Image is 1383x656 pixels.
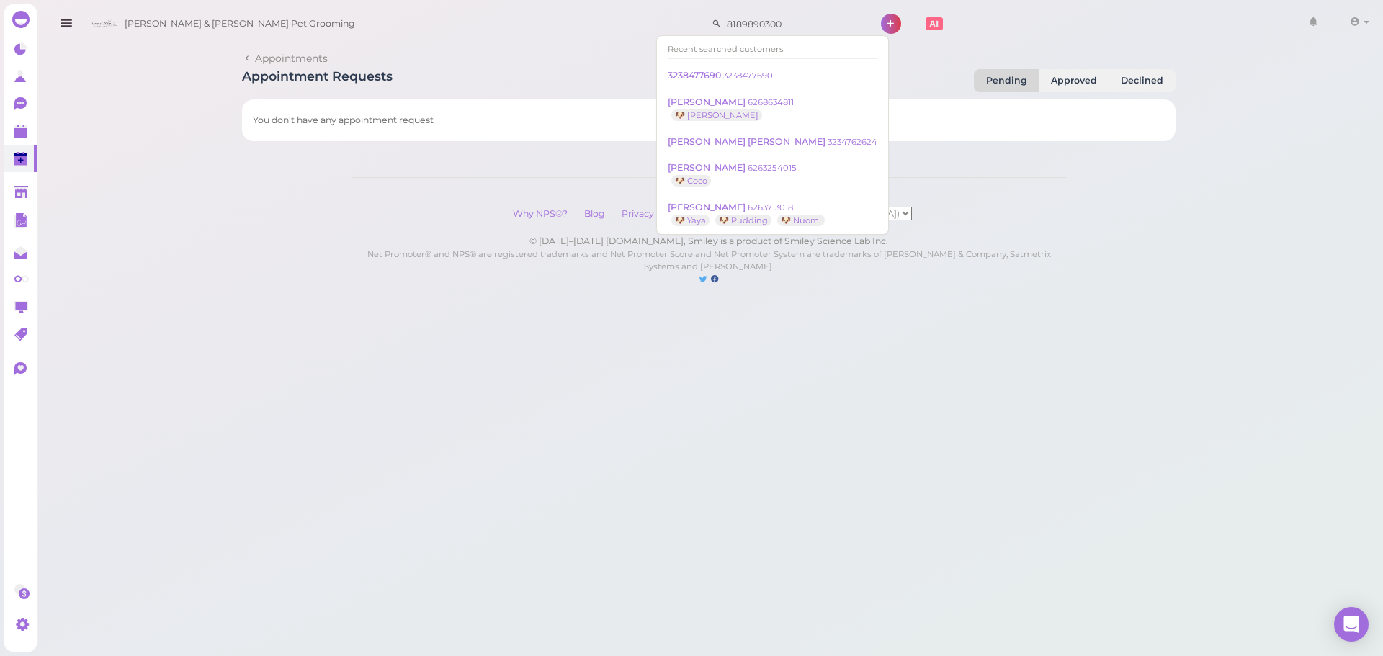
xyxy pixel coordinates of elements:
a: Pending [974,69,1039,92]
input: Search customer [722,12,861,35]
small: 3234762624 [828,137,877,147]
a: Appointments [242,51,400,66]
a: 🐶 Yaya [671,215,710,226]
small: Net Promoter® and NPS® are registered trademarks and Net Promoter Score and Net Promoter System a... [367,249,1051,272]
a: 🐶 Coco [671,175,711,187]
div: Open Intercom Messenger [1334,607,1369,642]
small: 6268634811 [748,97,794,107]
h1: Appointment Requests [242,69,393,92]
span: 3238477690 [668,70,723,81]
a: 🐶 [PERSON_NAME] [671,109,762,121]
div: Recent searched customers [668,40,877,58]
a: Why NPS®? [506,208,575,219]
small: 3238477690 [723,71,773,81]
a: 🐶 Pudding [715,215,771,226]
a: Approved [1039,69,1109,92]
span: [PERSON_NAME] [668,162,748,173]
small: 6263713018 [748,202,793,212]
span: [PERSON_NAME] [PERSON_NAME] [668,136,828,147]
a: 🐶 Nuomi [777,215,825,226]
span: [PERSON_NAME] [668,96,748,107]
small: 6263254015 [748,163,797,173]
li: You don't have any appointment request [242,107,1176,134]
a: Declined [1109,69,1176,92]
div: © [DATE]–[DATE] [DOMAIN_NAME], Smiley is a product of Smiley Science Lab Inc. [352,235,1066,248]
span: [PERSON_NAME] & [PERSON_NAME] Pet Grooming [125,4,355,44]
span: [PERSON_NAME] [668,202,748,212]
a: Privacy [614,208,661,219]
a: Blog [577,208,612,219]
